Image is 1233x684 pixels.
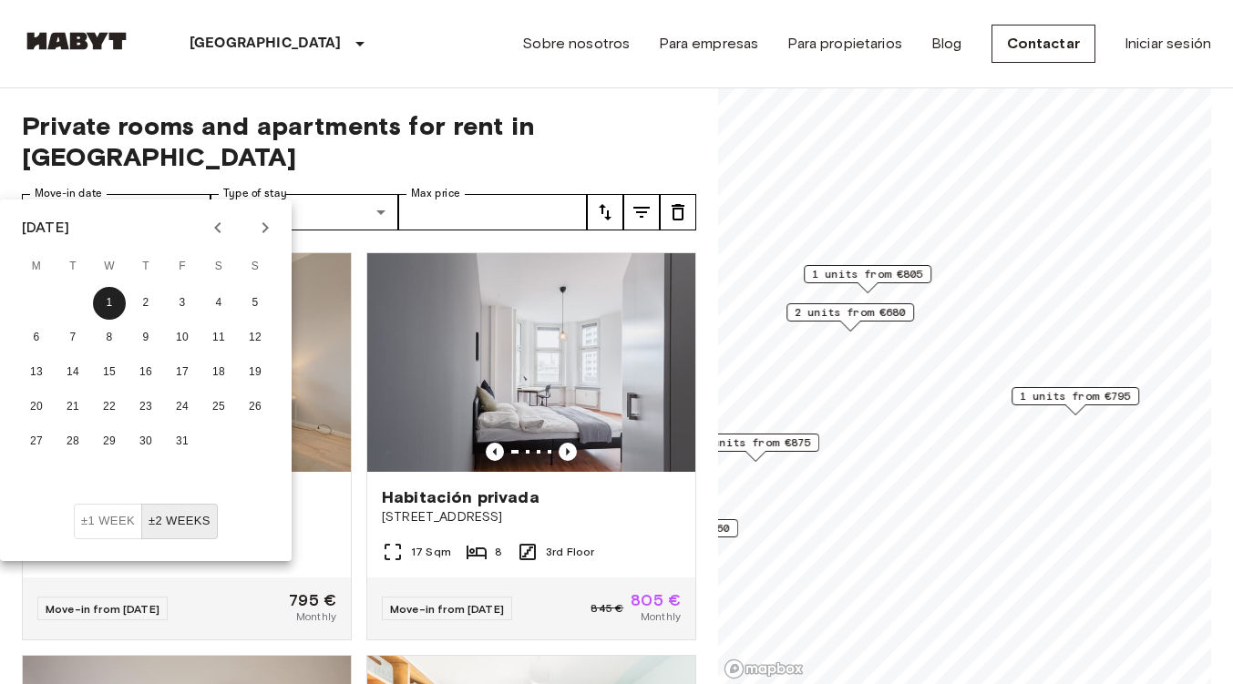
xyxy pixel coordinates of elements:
span: 8 [495,544,502,560]
button: 29 [93,425,126,458]
a: Sobre nosotros [522,33,630,55]
button: 25 [202,391,235,424]
button: 27 [20,425,53,458]
button: 26 [239,391,272,424]
span: Saturday [202,249,235,285]
div: Move In Flexibility [74,504,218,539]
span: 2 units from €680 [795,304,906,321]
button: tune [660,194,696,230]
button: 20 [20,391,53,424]
button: 14 [57,356,89,389]
span: 1 units from €875 [700,434,811,451]
span: Tuesday [57,249,89,285]
button: 31 [166,425,199,458]
button: Previous image [559,443,577,461]
a: Iniciar sesión [1125,33,1211,55]
span: Move-in from [DATE] [390,602,504,616]
label: Move-in date [35,186,102,201]
span: 845 € [591,600,623,617]
span: Monthly [641,608,681,625]
button: Next month [250,212,281,243]
button: 3 [166,287,199,320]
a: Contactar [992,25,1095,63]
span: [STREET_ADDRESS] [382,508,681,526]
div: Map marker [1012,387,1139,415]
button: 10 [166,322,199,354]
button: tune [623,194,660,230]
button: 2 [129,287,162,320]
span: Sunday [239,249,272,285]
p: [GEOGRAPHIC_DATA] [190,33,342,55]
button: ±1 week [74,504,142,539]
a: Para propietarios [787,33,902,55]
span: Monday [20,249,53,285]
button: 21 [57,391,89,424]
button: Previous image [486,443,504,461]
button: Previous month [202,212,233,243]
label: Max price [411,186,460,201]
button: 9 [129,322,162,354]
a: Para empresas [659,33,758,55]
span: 1 units from €660 [619,520,730,536]
div: Map marker [786,303,914,332]
a: Marketing picture of unit DE-01-047-05HPrevious imagePrevious imageHabitación privada[STREET_ADDR... [366,252,696,640]
button: 13 [20,356,53,389]
button: 11 [202,322,235,354]
span: 17 Sqm [411,544,451,560]
span: Monthly [296,608,336,625]
img: Habyt [22,32,131,50]
span: Habitación privada [382,486,539,508]
span: Friday [166,249,199,285]
button: 16 [129,356,162,389]
span: 1 units from €805 [812,266,923,282]
button: 17 [166,356,199,389]
button: 18 [202,356,235,389]
span: 1 units from €795 [1020,388,1131,404]
label: Type of stay [223,186,287,201]
a: Mapbox logo [724,658,804,679]
button: 6 [20,322,53,354]
span: 3rd Floor [546,544,594,560]
button: 8 [93,322,126,354]
span: Wednesday [93,249,126,285]
button: ±2 weeks [141,504,218,539]
span: 795 € [289,592,336,608]
span: Thursday [129,249,162,285]
button: 24 [166,391,199,424]
button: 19 [239,356,272,389]
button: 12 [239,322,272,354]
button: 7 [57,322,89,354]
button: tune [587,194,623,230]
img: Marketing picture of unit DE-01-047-05H [367,253,695,472]
button: 30 [129,425,162,458]
div: Map marker [804,265,931,293]
span: Private rooms and apartments for rent in [GEOGRAPHIC_DATA] [22,110,696,172]
button: 15 [93,356,126,389]
a: Blog [931,33,962,55]
span: Move-in from [DATE] [46,602,159,616]
button: 1 [93,287,126,320]
button: 22 [93,391,126,424]
span: 805 € [631,592,681,608]
button: 4 [202,287,235,320]
button: 5 [239,287,272,320]
div: Map marker [692,434,819,462]
button: 28 [57,425,89,458]
button: 23 [129,391,162,424]
div: [DATE] [22,217,69,239]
